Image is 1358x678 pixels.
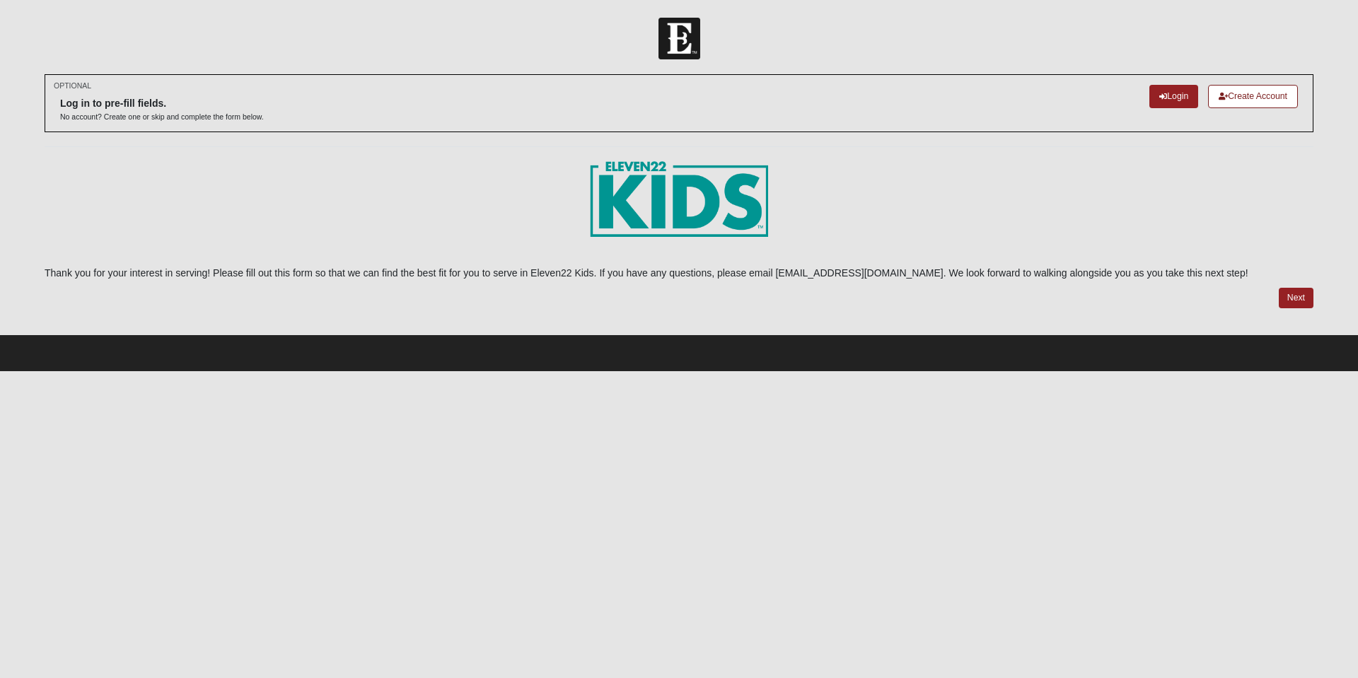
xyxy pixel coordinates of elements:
small: OPTIONAL [54,81,91,91]
h6: Log in to pre-fill fields. [60,98,264,110]
img: Church of Eleven22 Logo [658,18,700,59]
a: Create Account [1208,85,1298,108]
a: Login [1149,85,1198,108]
img: E22-kids-pms7716-TM.png [590,161,768,236]
a: Next [1279,288,1313,308]
p: No account? Create one or skip and complete the form below. [60,112,264,122]
span: Thank you for your interest in serving! Please fill out this form so that we can find the best fi... [45,267,1248,279]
